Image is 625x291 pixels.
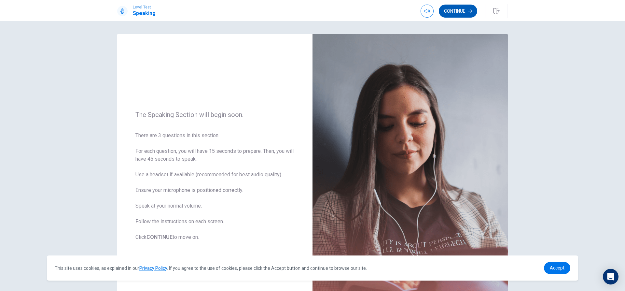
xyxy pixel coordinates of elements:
[55,266,367,271] span: This site uses cookies, as explained in our . If you agree to the use of cookies, please click th...
[133,5,156,9] span: Level Test
[133,9,156,17] h1: Speaking
[544,262,570,274] a: dismiss cookie message
[135,111,294,119] span: The Speaking Section will begin soon.
[139,266,167,271] a: Privacy Policy
[550,265,564,270] span: Accept
[146,234,173,240] b: CONTINUE
[135,132,294,241] span: There are 3 questions in this section. For each question, you will have 15 seconds to prepare. Th...
[47,255,578,281] div: cookieconsent
[603,269,618,284] div: Open Intercom Messenger
[439,5,477,18] button: Continue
